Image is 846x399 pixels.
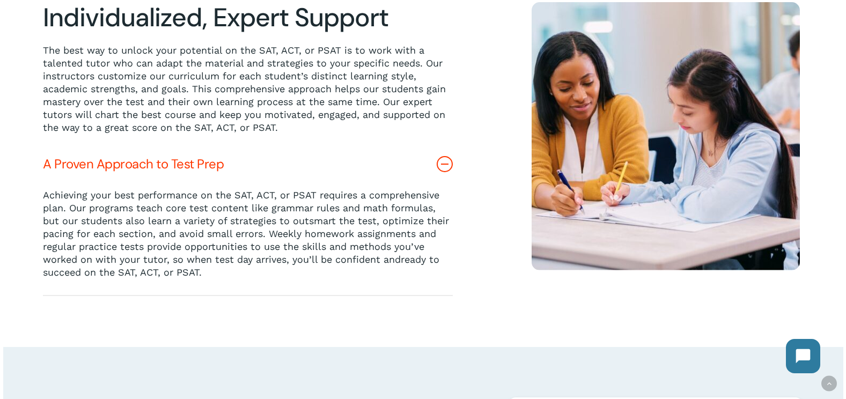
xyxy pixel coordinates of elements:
p: Achieving your best performance on the SAT, ACT, or PSAT requires a comprehensive plan. Our progr... [43,189,453,279]
iframe: Chatbot [603,328,831,384]
a: A Proven Approach to Test Prep [43,139,453,189]
h2: Individualized, Expert Support [43,2,453,33]
p: The best way to unlock your potential on the SAT, ACT, or PSAT is to work with a talented tutor w... [43,44,453,134]
img: 1 on 1 14 [532,2,800,270]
